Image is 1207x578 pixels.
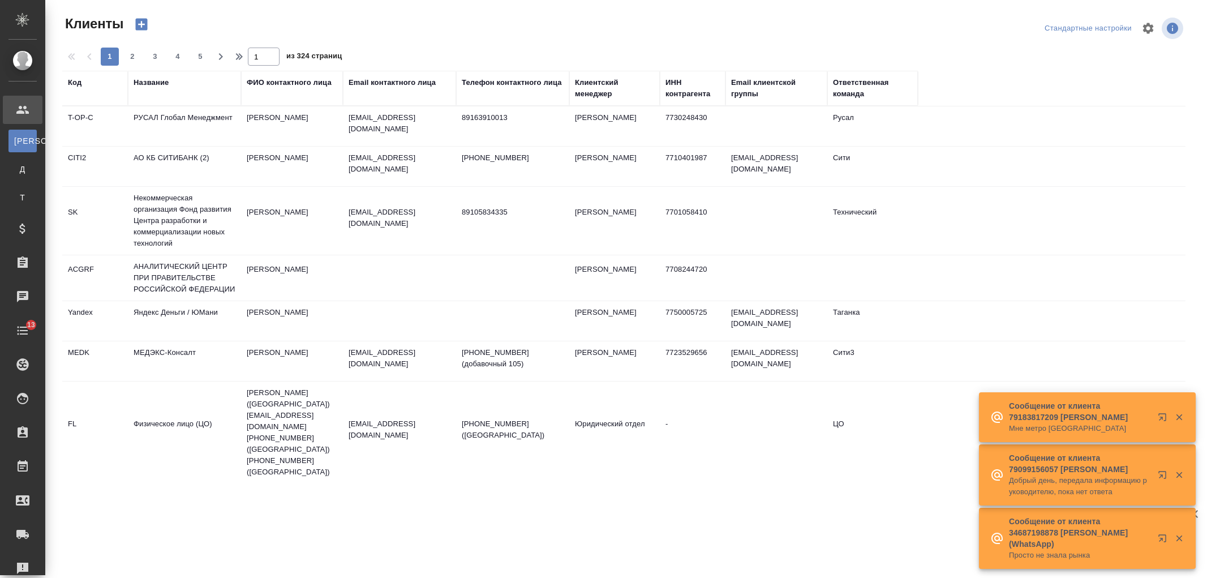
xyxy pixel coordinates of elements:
a: 13 [3,316,42,345]
div: Клиентский менеджер [575,77,654,100]
td: T-OP-C [62,106,128,146]
td: [PERSON_NAME] [241,147,343,186]
a: Д [8,158,37,181]
td: 7708244720 [660,258,725,298]
td: MEDK [62,341,128,381]
td: [EMAIL_ADDRESS][DOMAIN_NAME] [725,147,827,186]
p: Сообщение от клиента 34687198878 [PERSON_NAME] (WhatsApp) [1009,516,1150,550]
button: Закрыть [1167,533,1191,543]
td: [PERSON_NAME] [241,301,343,341]
p: Добрый день, передала информацию руководителю, пока нет ответа [1009,475,1150,498]
span: 13 [20,319,42,331]
span: из 324 страниц [286,49,342,66]
td: Технический [827,201,918,241]
p: [EMAIL_ADDRESS][DOMAIN_NAME] [349,112,450,135]
span: Посмотреть информацию [1162,18,1185,39]
td: Таганка [827,301,918,341]
button: Создать [128,15,155,34]
div: Код [68,77,81,88]
td: АНАЛИТИЧЕСКИЙ ЦЕНТР ПРИ ПРАВИТЕЛЬСТВЕ РОССИЙСКОЙ ФЕДЕРАЦИИ [128,255,241,301]
span: Т [14,192,31,203]
span: Д [14,164,31,175]
td: Некоммерческая организация Фонд развития Центра разработки и коммерциализации новых технологий [128,187,241,255]
span: 4 [169,51,187,62]
td: CITI2 [62,147,128,186]
td: Юридический отдел [569,413,660,452]
td: АО КБ СИТИБАНК (2) [128,147,241,186]
a: [PERSON_NAME] [8,130,37,152]
td: [EMAIL_ADDRESS][DOMAIN_NAME] [725,301,827,341]
div: Email клиентской группы [731,77,822,100]
p: Просто не знала рынка [1009,550,1150,561]
p: Мне метро [GEOGRAPHIC_DATA] [1009,423,1150,434]
td: Сити3 [827,341,918,381]
td: ACGRF [62,258,128,298]
span: Клиенты [62,15,123,33]
td: ЦО [827,413,918,452]
td: РУСАЛ Глобал Менеджмент [128,106,241,146]
button: 5 [191,48,209,66]
p: [EMAIL_ADDRESS][DOMAIN_NAME] [349,347,450,370]
div: split button [1042,20,1135,37]
div: Ответственная команда [833,77,912,100]
p: [EMAIL_ADDRESS][DOMAIN_NAME] [349,207,450,229]
td: [PERSON_NAME] [569,201,660,241]
td: Физическое лицо (ЦО) [128,413,241,452]
td: SK [62,201,128,241]
span: Настроить таблицу [1135,15,1162,42]
div: Телефон контактного лица [462,77,562,88]
td: 7730248430 [660,106,725,146]
div: Название [134,77,169,88]
p: Сообщение от клиента 79183817209 [PERSON_NAME] [1009,400,1150,423]
td: 7701058410 [660,201,725,241]
td: 7750005725 [660,301,725,341]
td: [PERSON_NAME] [569,106,660,146]
td: [PERSON_NAME] [569,301,660,341]
span: 5 [191,51,209,62]
span: 3 [146,51,164,62]
td: [PERSON_NAME] [569,147,660,186]
td: Yandex [62,301,128,341]
button: 3 [146,48,164,66]
td: Русал [827,106,918,146]
td: 7723529656 [660,341,725,381]
td: МЕДЭКС-Консалт [128,341,241,381]
td: Яндекс Деньги / ЮМани [128,301,241,341]
p: [EMAIL_ADDRESS][DOMAIN_NAME] [349,152,450,175]
p: [PHONE_NUMBER] (добавочный 105) [462,347,564,370]
button: Открыть в новой вкладке [1151,464,1178,491]
td: FL [62,413,128,452]
a: Т [8,186,37,209]
span: [PERSON_NAME] [14,135,31,147]
td: [PERSON_NAME] [241,258,343,298]
p: 89105834335 [462,207,564,218]
td: [PERSON_NAME] ([GEOGRAPHIC_DATA]) [EMAIL_ADDRESS][DOMAIN_NAME] [PHONE_NUMBER] ([GEOGRAPHIC_DATA])... [241,382,343,483]
div: ИНН контрагента [665,77,720,100]
button: Открыть в новой вкладке [1151,406,1178,433]
button: 4 [169,48,187,66]
td: Сити [827,147,918,186]
td: [PERSON_NAME] [569,258,660,298]
span: 2 [123,51,141,62]
div: Email контактного лица [349,77,436,88]
td: [PERSON_NAME] [241,341,343,381]
p: [PHONE_NUMBER] ([GEOGRAPHIC_DATA]) [462,418,564,441]
td: [PERSON_NAME] [241,201,343,241]
p: [PHONE_NUMBER] [462,152,564,164]
td: 7710401987 [660,147,725,186]
td: [PERSON_NAME] [569,341,660,381]
button: Открыть в новой вкладке [1151,527,1178,554]
button: Закрыть [1167,470,1191,480]
td: [EMAIL_ADDRESS][DOMAIN_NAME] [725,341,827,381]
p: 89163910013 [462,112,564,123]
button: Закрыть [1167,412,1191,422]
td: [PERSON_NAME] [241,106,343,146]
button: 2 [123,48,141,66]
p: [EMAIL_ADDRESS][DOMAIN_NAME] [349,418,450,441]
div: ФИО контактного лица [247,77,332,88]
p: Сообщение от клиента 79099156057 [PERSON_NAME] [1009,452,1150,475]
td: - [660,413,725,452]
